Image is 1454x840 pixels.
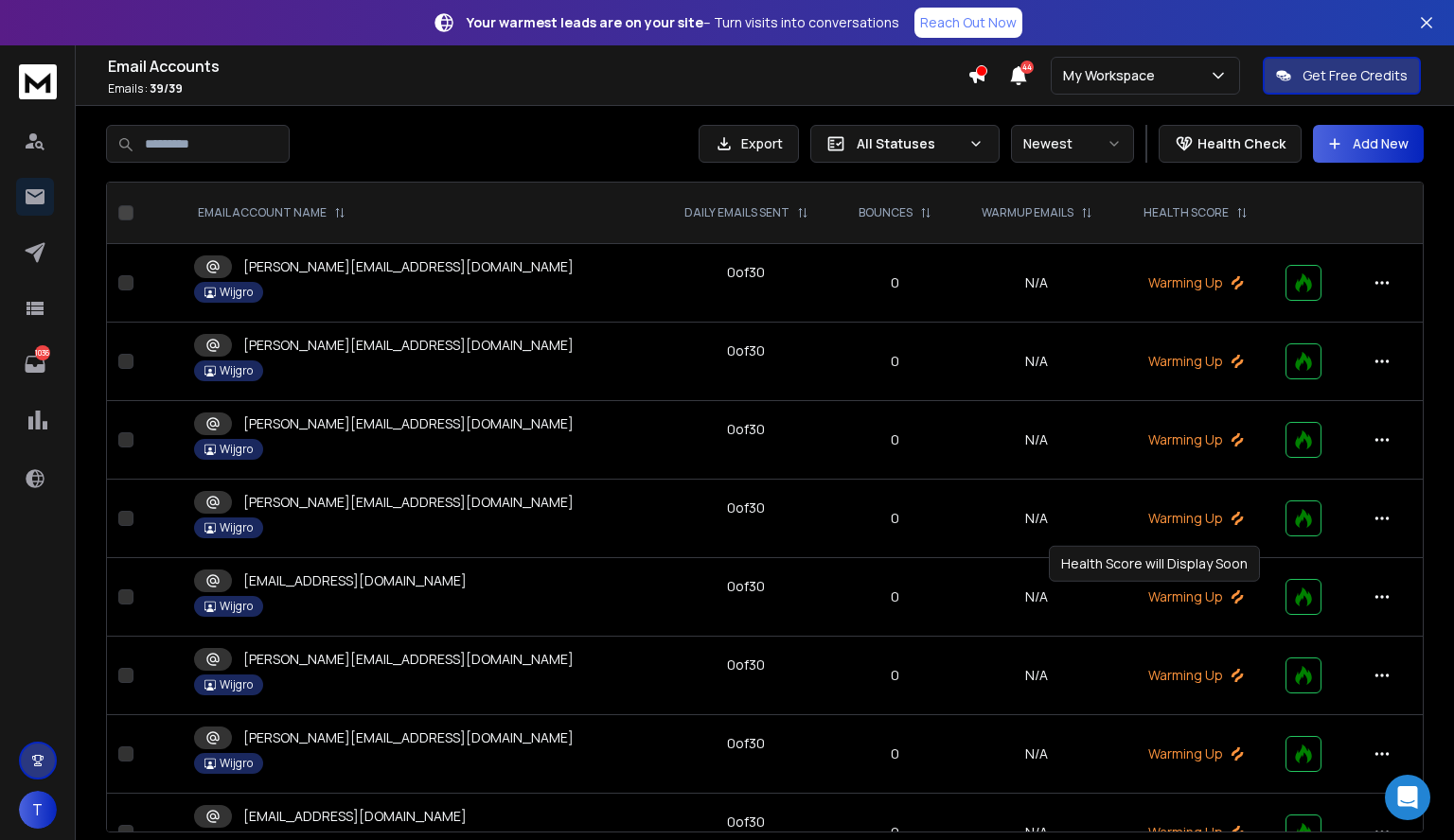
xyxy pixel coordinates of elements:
p: Wijgro [220,677,253,692]
p: Reach Out Now [920,13,1017,32]
p: Warming Up [1129,273,1262,292]
p: [PERSON_NAME][EMAIL_ADDRESS][DOMAIN_NAME] [243,257,574,276]
td: N/A [955,637,1118,715]
p: WARMUP EMAILS [982,205,1073,220]
td: N/A [955,715,1118,794]
td: N/A [955,323,1118,401]
button: Health Check [1159,125,1302,163]
p: 0 [847,509,944,528]
div: 0 of 30 [727,341,765,360]
p: 1036 [35,345,50,360]
p: HEALTH SCORE [1144,205,1229,220]
p: Warming Up [1129,744,1262,763]
button: T [19,791,57,829]
p: DAILY EMAILS SENT [684,205,789,220]
p: Wijgro [220,442,253,457]
p: Warming Up [1129,352,1262,371]
button: Add New [1313,125,1424,163]
div: Open Intercom Messenger [1385,775,1430,820]
button: Get Free Credits [1263,57,1421,95]
div: Health Score will Display Soon [1049,546,1260,582]
div: 0 of 30 [727,420,765,439]
p: BOUNCES [859,205,913,220]
p: [PERSON_NAME][EMAIL_ADDRESS][DOMAIN_NAME] [243,728,574,747]
p: [PERSON_NAME][EMAIL_ADDRESS][DOMAIN_NAME] [243,414,574,433]
p: 0 [847,352,944,371]
img: logo [19,64,57,99]
p: Warming Up [1129,509,1262,528]
td: N/A [955,401,1118,480]
h1: Email Accounts [108,55,967,78]
button: Export [699,125,799,163]
div: 0 of 30 [727,263,765,282]
p: Wijgro [220,363,253,378]
p: 0 [847,273,944,292]
p: Wijgro [220,756,253,771]
p: [PERSON_NAME][EMAIL_ADDRESS][DOMAIN_NAME] [243,336,574,355]
p: Wijgro [220,599,253,614]
p: Health Check [1197,134,1286,153]
p: Warming Up [1129,666,1262,685]
p: 0 [847,430,944,449]
p: 0 [847,666,944,685]
p: Wijgro [220,285,253,300]
p: All Statuses [857,134,961,153]
span: 39 / 39 [150,80,183,96]
p: 0 [847,744,944,763]
p: [PERSON_NAME][EMAIL_ADDRESS][DOMAIN_NAME] [243,493,574,512]
div: 0 of 30 [727,577,765,596]
p: Emails : [108,81,967,96]
a: 1036 [16,345,54,383]
p: – Turn visits into conversations [467,13,899,32]
p: Warming Up [1129,430,1262,449]
div: EMAIL ACCOUNT NAME [198,205,346,220]
strong: Your warmest leads are on your site [467,13,703,31]
div: 0 of 30 [727,499,765,517]
a: Reach Out Now [914,8,1022,38]
button: Newest [1011,125,1134,163]
p: My Workspace [1063,66,1162,85]
p: Wijgro [220,520,253,535]
div: 0 of 30 [727,734,765,753]
p: 0 [847,587,944,606]
p: [EMAIL_ADDRESS][DOMAIN_NAME] [243,571,467,590]
span: 44 [1020,61,1034,74]
p: Warming Up [1129,587,1262,606]
td: N/A [955,558,1118,637]
td: N/A [955,244,1118,323]
td: N/A [955,480,1118,558]
div: 0 of 30 [727,813,765,831]
div: 0 of 30 [727,656,765,674]
p: [EMAIL_ADDRESS][DOMAIN_NAME] [243,807,467,826]
p: Get Free Credits [1303,66,1408,85]
p: [PERSON_NAME][EMAIL_ADDRESS][DOMAIN_NAME] [243,650,574,669]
